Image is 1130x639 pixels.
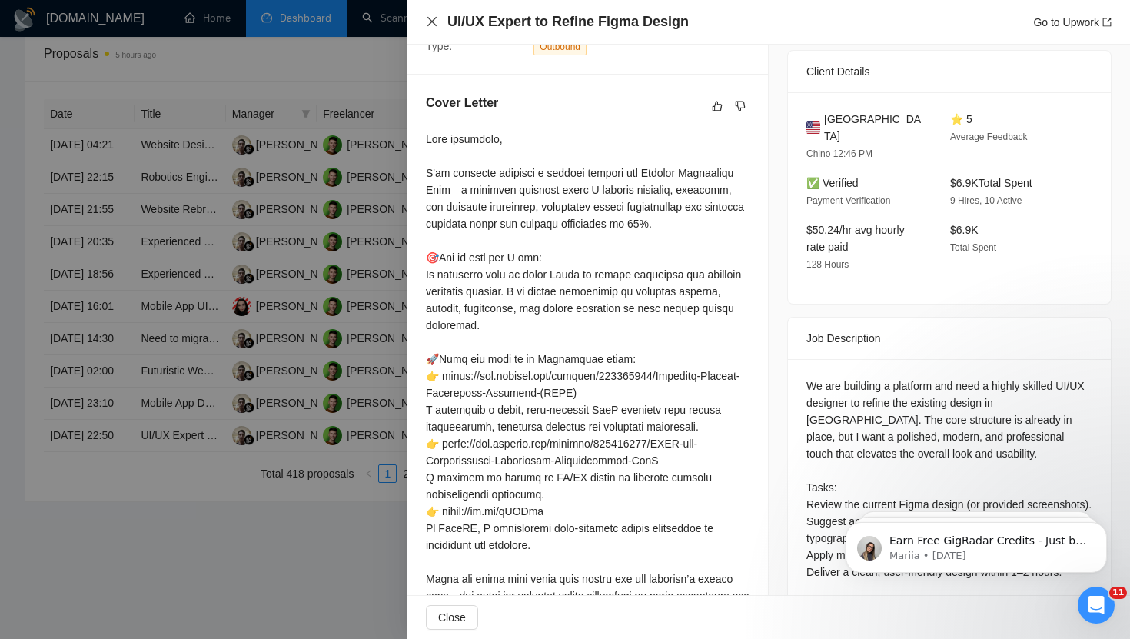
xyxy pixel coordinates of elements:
span: Chino 12:46 PM [806,148,872,159]
span: Payment Verification [806,195,890,206]
a: Go to Upworkexport [1033,16,1112,28]
h5: Cover Letter [426,94,498,112]
span: Outbound [533,38,587,55]
div: Job Description [806,318,1092,359]
button: like [708,97,726,115]
span: like [712,100,723,112]
button: Close [426,605,478,630]
span: Average Feedback [950,131,1028,142]
span: $50.24/hr avg hourly rate paid [806,224,905,253]
button: dislike [731,97,749,115]
span: $6.9K [950,224,979,236]
span: export [1102,18,1112,27]
span: [GEOGRAPHIC_DATA] [824,111,926,145]
span: dislike [735,100,746,112]
span: Type: [426,40,452,52]
iframe: Intercom live chat [1078,587,1115,624]
span: Total Spent [950,242,996,253]
span: ✅ Verified [806,177,859,189]
iframe: Intercom notifications message [823,490,1130,597]
span: $6.9K Total Spent [950,177,1032,189]
span: Close [438,609,466,626]
button: Close [426,15,438,28]
img: 🇺🇸 [806,119,820,136]
h4: UI/UX Expert to Refine Figma Design [447,12,689,32]
div: Client Details [806,51,1092,92]
span: close [426,15,438,28]
span: 11 [1109,587,1127,599]
span: ⭐ 5 [950,113,972,125]
span: 128 Hours [806,259,849,270]
span: 9 Hires, 10 Active [950,195,1022,206]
